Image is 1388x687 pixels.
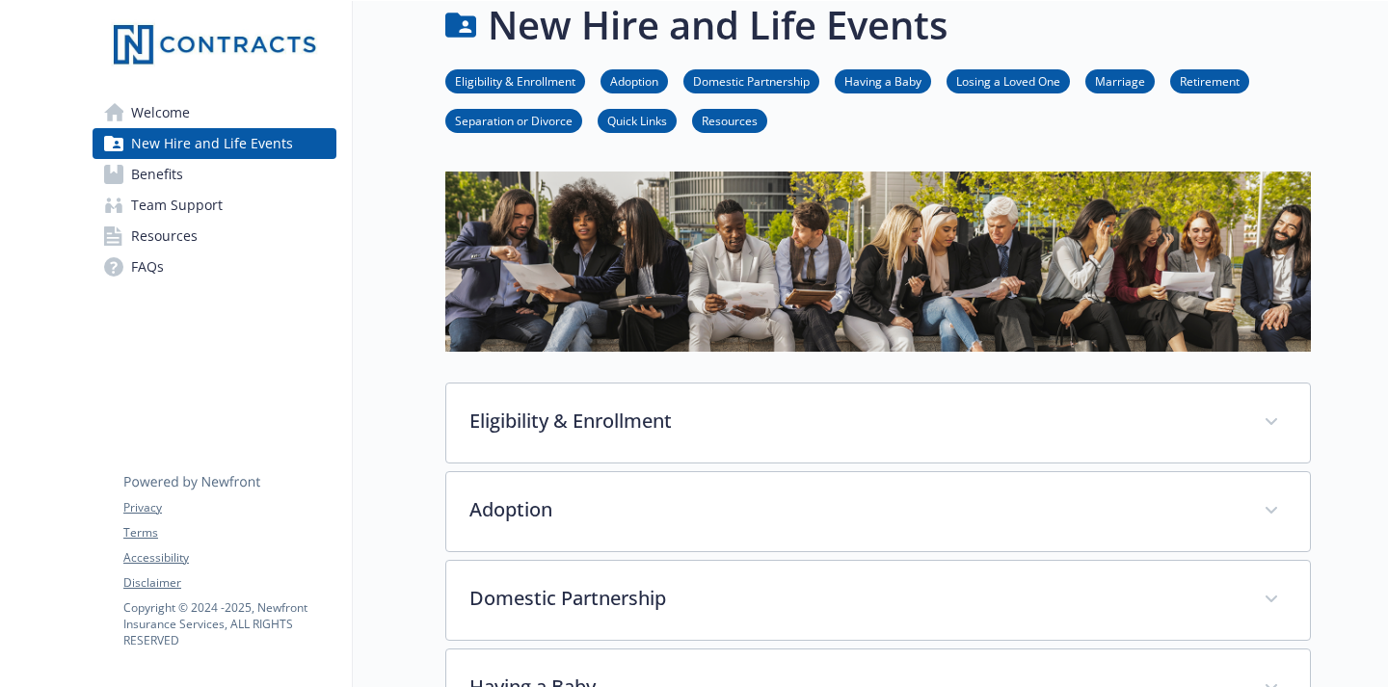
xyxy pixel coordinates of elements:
[93,221,336,251] a: Resources
[446,472,1310,551] div: Adoption
[1170,71,1249,90] a: Retirement
[93,251,336,282] a: FAQs
[123,499,335,516] a: Privacy
[469,407,1241,436] p: Eligibility & Enrollment
[93,159,336,190] a: Benefits
[445,111,582,129] a: Separation or Divorce
[93,128,336,159] a: New Hire and Life Events
[446,561,1310,640] div: Domestic Partnership
[93,97,336,128] a: Welcome
[601,71,668,90] a: Adoption
[445,172,1311,352] img: new hire page banner
[123,524,335,542] a: Terms
[598,111,677,129] a: Quick Links
[131,128,293,159] span: New Hire and Life Events
[93,190,336,221] a: Team Support
[445,71,585,90] a: Eligibility & Enrollment
[123,549,335,567] a: Accessibility
[123,599,335,648] p: Copyright © 2024 - 2025 , Newfront Insurance Services, ALL RIGHTS RESERVED
[692,111,767,129] a: Resources
[131,97,190,128] span: Welcome
[123,574,335,592] a: Disclaimer
[947,71,1070,90] a: Losing a Loved One
[131,251,164,282] span: FAQs
[835,71,931,90] a: Having a Baby
[131,159,183,190] span: Benefits
[131,221,198,251] span: Resources
[469,584,1241,613] p: Domestic Partnership
[1085,71,1155,90] a: Marriage
[131,190,223,221] span: Team Support
[446,383,1310,462] div: Eligibility & Enrollment
[683,71,819,90] a: Domestic Partnership
[469,495,1241,524] p: Adoption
